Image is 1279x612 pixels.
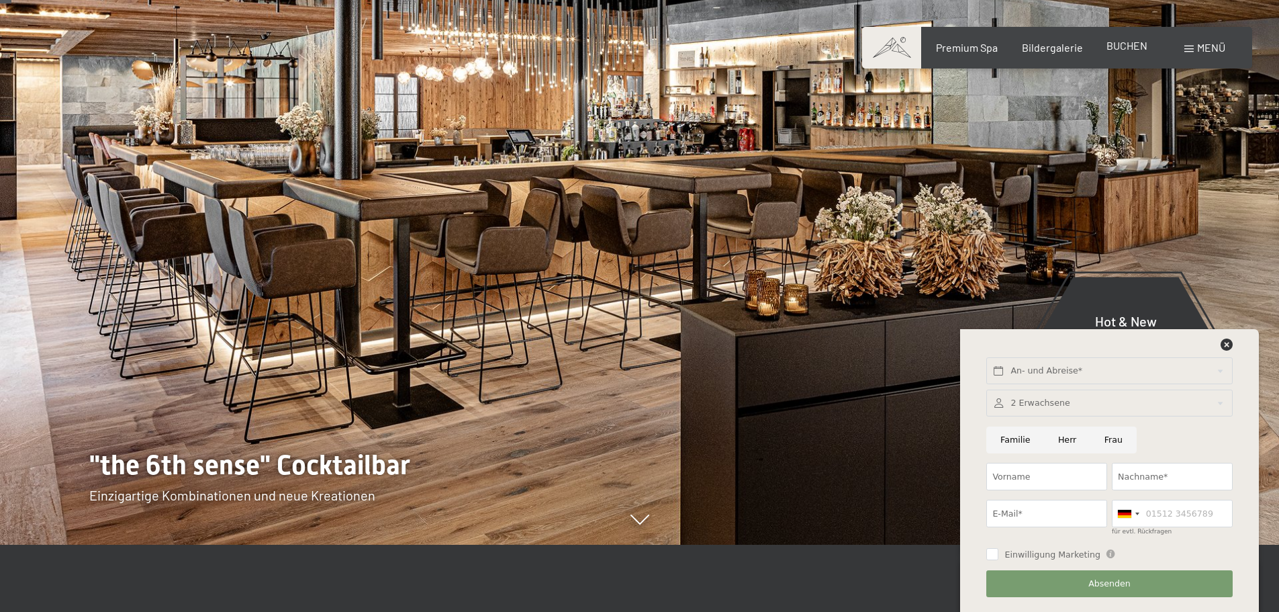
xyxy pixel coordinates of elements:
span: Menü [1197,41,1225,54]
a: Bildergalerie [1022,41,1083,54]
span: Einwilligung Marketing [1004,549,1100,561]
label: für evtl. Rückfragen [1112,528,1172,535]
div: Germany (Deutschland): +49 [1112,500,1143,527]
a: Hot & New Sky Spa mit 23m Infinity Pool, großem Whirlpool und Sky-Sauna, Sauna Outdoor Lounge, ne... [1019,276,1232,461]
span: Absenden [1088,578,1131,590]
a: Premium Spa [936,41,998,54]
button: Absenden [986,570,1232,598]
a: BUCHEN [1106,39,1147,52]
span: Hot & New [1095,312,1157,329]
input: 01512 3456789 [1112,500,1233,527]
